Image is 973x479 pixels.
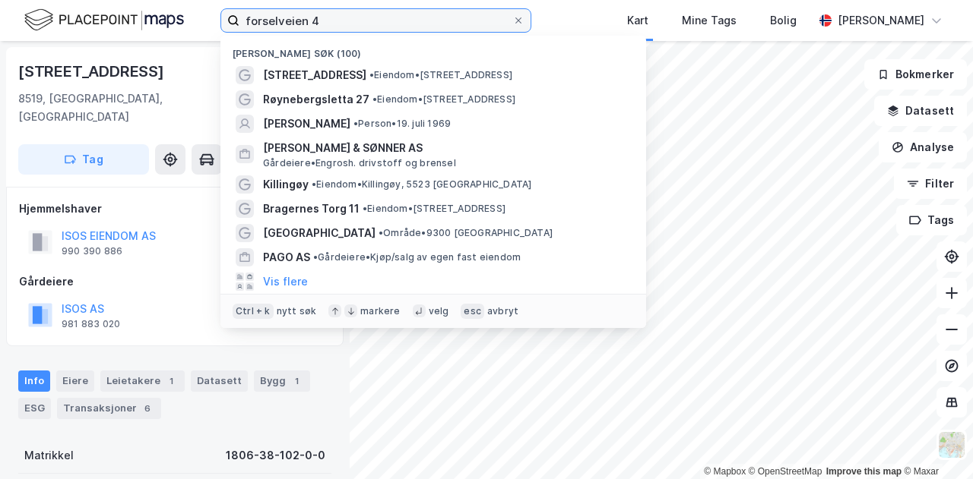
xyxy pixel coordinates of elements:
div: ESG [18,398,51,419]
div: 981 883 020 [62,318,120,330]
span: Killingøy [263,175,309,194]
div: Leietakere [100,370,185,392]
div: Hjemmelshaver [19,200,331,218]
span: Eiendom • [STREET_ADDRESS] [363,203,506,215]
span: PAGO AS [263,248,310,266]
iframe: Chat Widget [897,406,973,479]
img: logo.f888ab2527a4732fd821a326f86c7f29.svg [24,7,184,33]
span: [STREET_ADDRESS] [263,66,366,84]
div: velg [429,305,449,317]
div: markere [360,305,400,317]
span: • [363,203,367,214]
span: • [313,251,318,263]
div: Matrikkel [24,446,74,465]
span: Person • 19. juli 1969 [353,118,451,130]
div: 1806-38-102-0-0 [226,446,325,465]
div: 1 [163,373,179,389]
span: Eiendom • Killingøy, 5523 [GEOGRAPHIC_DATA] [312,178,531,191]
span: Eiendom • [STREET_ADDRESS] [372,93,515,106]
div: Kart [627,11,648,30]
div: 6 [140,401,155,416]
button: Filter [894,169,967,199]
span: [PERSON_NAME] [263,115,350,133]
div: avbryt [487,305,518,317]
div: Bygg [254,370,310,392]
div: Kontrollprogram for chat [897,406,973,479]
div: nytt søk [277,305,317,317]
span: Røynebergsletta 27 [263,90,369,109]
div: esc [461,304,484,319]
button: Vis flere [263,273,308,291]
span: [GEOGRAPHIC_DATA] [263,224,376,242]
div: Mine Tags [682,11,737,30]
div: Bolig [770,11,797,30]
div: [PERSON_NAME] søk (100) [220,36,646,63]
div: Transaksjoner [57,398,161,419]
button: Tag [18,144,149,175]
div: [STREET_ADDRESS] [18,59,167,84]
div: Datasett [191,370,248,392]
a: Mapbox [704,466,746,477]
input: Søk på adresse, matrikkel, gårdeiere, leietakere eller personer [239,9,512,32]
span: Område • 9300 [GEOGRAPHIC_DATA] [379,227,553,239]
span: Gårdeiere • Kjøp/salg av egen fast eiendom [313,251,521,263]
div: 990 390 886 [62,245,122,257]
span: Gårdeiere • Engrosh. drivstoff og brensel [263,157,456,169]
div: 1 [289,373,304,389]
div: Eiere [56,370,94,392]
span: • [353,118,358,129]
div: Info [18,370,50,392]
span: Bragernes Torg 11 [263,200,360,218]
span: • [312,178,316,190]
a: Improve this map [826,466,902,477]
span: • [372,93,377,105]
button: Bokmerker [864,59,967,90]
div: Gårdeiere [19,273,331,291]
div: [PERSON_NAME] [838,11,924,30]
span: Eiendom • [STREET_ADDRESS] [369,69,512,81]
div: 8519, [GEOGRAPHIC_DATA], [GEOGRAPHIC_DATA] [18,90,258,126]
button: Analyse [879,132,967,162]
button: Tags [896,205,967,235]
button: Datasett [874,96,967,126]
span: • [379,227,383,238]
div: Ctrl + k [233,304,274,319]
span: • [369,69,374,80]
a: OpenStreetMap [749,466,822,477]
span: [PERSON_NAME] & SØNNER AS [263,139,628,157]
